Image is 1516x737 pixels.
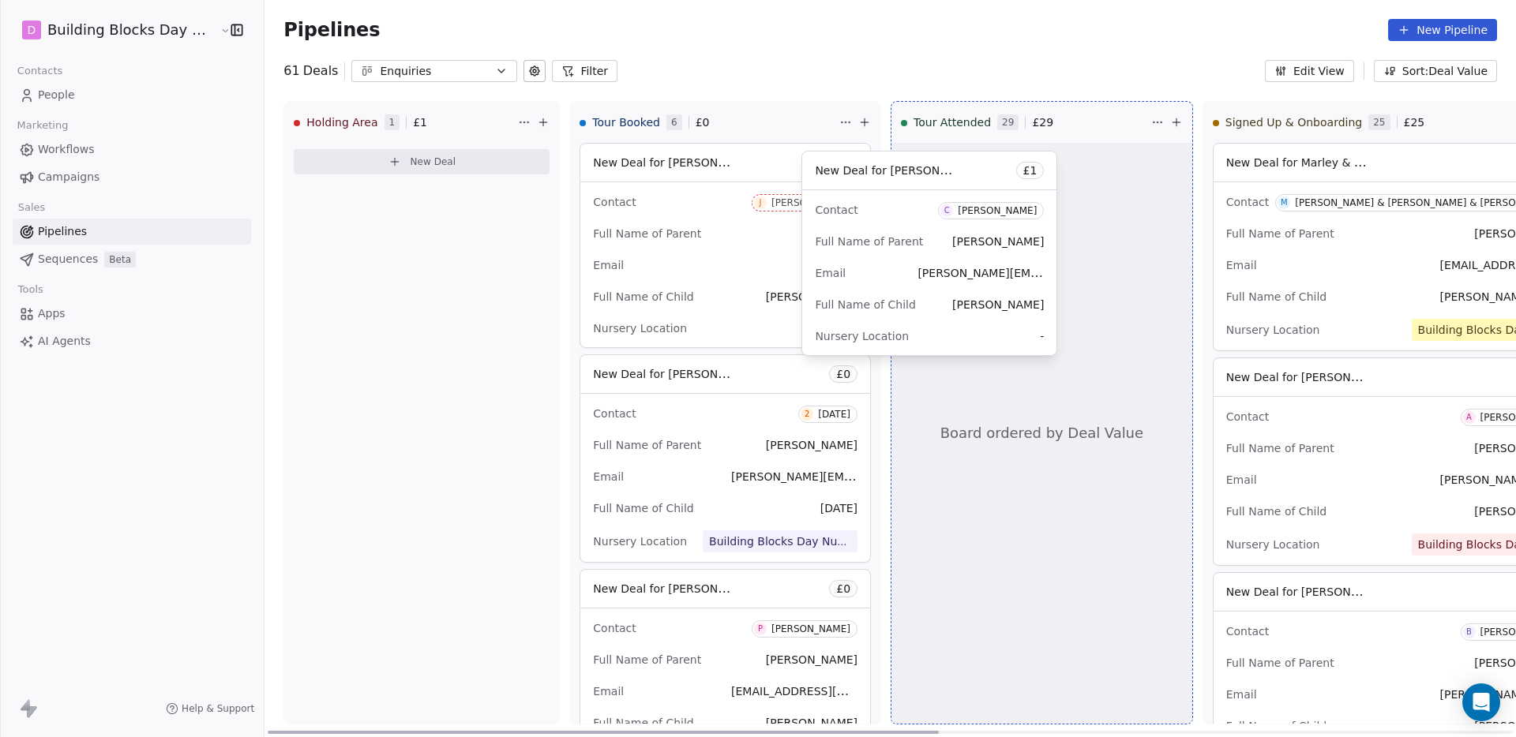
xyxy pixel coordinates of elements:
[815,163,981,178] span: New Deal for [PERSON_NAME]
[13,328,251,354] a: AI Agents
[1404,114,1425,130] span: £ 25
[1368,114,1390,130] span: 25
[818,409,850,420] div: [DATE]
[593,470,624,483] span: Email
[758,623,763,635] div: P
[593,685,624,698] span: Email
[1226,155,1491,170] span: New Deal for Marley & Noah & [PERSON_NAME]
[13,82,251,108] a: People
[805,408,809,421] div: 2
[11,196,52,219] span: Sales
[815,267,846,279] span: Email
[593,407,636,420] span: Contact
[552,60,617,82] button: Filter
[766,290,857,303] span: [PERSON_NAME]
[1226,259,1257,271] span: Email
[580,102,836,143] div: Tour Booked6£0
[13,137,251,163] a: Workflows
[13,246,251,272] a: SequencesBeta
[593,196,636,208] span: Contact
[1032,114,1053,130] span: £ 29
[38,333,91,350] span: AI Agents
[1226,538,1320,551] span: Nursery Location
[592,114,660,130] span: Tour Booked
[593,227,701,240] span: Full Name of Parent
[593,716,693,729] span: Full Name of Child
[709,535,930,548] span: Building Blocks Day Nurseries Holbeach
[303,62,339,80] span: Deals
[38,251,98,267] span: Sequences
[593,502,693,514] span: Full Name of Child
[1226,473,1257,486] span: Email
[766,653,857,666] span: [PERSON_NAME]
[1023,163,1038,178] span: £ 1
[1226,196,1269,208] span: Contact
[731,683,925,698] span: [EMAIL_ADDRESS][DOMAIN_NAME]
[771,623,850,634] div: [PERSON_NAME]
[801,151,1057,356] div: New Deal for [PERSON_NAME]£1ContactC[PERSON_NAME]Full Name of Parent[PERSON_NAME]Email[PERSON_NAM...
[1226,688,1257,701] span: Email
[13,219,251,245] a: Pipelines
[815,330,909,342] span: Nursery Location
[10,59,69,83] span: Contacts
[815,204,857,216] span: Contact
[1226,290,1326,303] span: Full Name of Child
[952,235,1044,248] span: [PERSON_NAME]
[1462,683,1500,721] div: Open Intercom Messenger
[593,290,693,303] span: Full Name of Child
[593,535,687,548] span: Nursery Location
[815,298,915,311] span: Full Name of Child
[820,502,857,514] span: [DATE]
[47,20,216,40] span: Building Blocks Day Nurseries
[104,252,136,267] span: Beta
[38,169,99,185] span: Campaigns
[385,114,400,130] span: 1
[901,102,1148,143] div: Tour Attended29£29
[766,439,857,451] span: [PERSON_NAME]
[1040,328,1044,344] span: -
[1226,369,1393,384] span: New Deal for [PERSON_NAME]
[815,235,923,248] span: Full Name of Parent
[1466,626,1472,638] div: B
[1374,60,1497,82] button: Sort: Deal Value
[1265,60,1354,82] button: Edit View
[1226,584,1393,599] span: New Deal for [PERSON_NAME]
[944,204,950,217] div: C
[380,63,489,80] div: Enquiries
[593,155,760,170] span: New Deal for [PERSON_NAME]
[182,702,254,715] span: Help & Support
[917,265,1203,280] span: [PERSON_NAME][EMAIL_ADDRESS][DOMAIN_NAME]
[696,114,710,130] span: £ 0
[940,423,1143,443] span: Board ordered by Deal Value
[593,439,701,451] span: Full Name of Parent
[914,114,991,130] span: Tour Attended
[11,278,50,301] span: Tools
[38,141,95,158] span: Workflows
[580,143,871,348] div: New Deal for [PERSON_NAME]£0ContactJ[PERSON_NAME]Full Name of Parent-Email-Full Name of Child[PER...
[593,622,636,634] span: Contact
[1226,410,1269,423] span: Contact
[836,366,850,382] span: £ 0
[28,22,36,38] span: D
[997,114,1019,130] span: 29
[294,102,515,143] div: Holding Area1£1
[283,19,380,41] span: Pipelines
[593,366,896,381] span: New Deal for [PERSON_NAME] [PERSON_NAME] [DATE]
[593,322,687,335] span: Nursery Location
[766,716,857,729] span: [PERSON_NAME]
[593,259,624,271] span: Email
[836,581,850,597] span: £ 0
[1226,720,1326,732] span: Full Name of Child
[38,87,75,103] span: People
[38,305,66,322] span: Apps
[666,114,682,130] span: 6
[593,581,760,596] span: New Deal for [PERSON_NAME]
[306,114,377,130] span: Holding Area
[13,164,251,190] a: Campaigns
[759,196,761,209] div: J
[294,149,550,174] button: New Deal
[1466,411,1472,424] div: A
[1226,324,1320,336] span: Nursery Location
[593,653,701,666] span: Full Name of Parent
[1281,196,1288,209] div: M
